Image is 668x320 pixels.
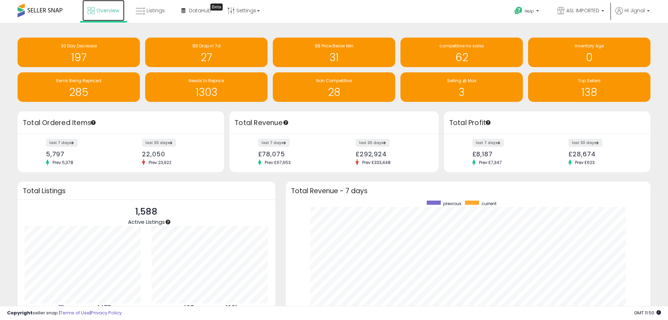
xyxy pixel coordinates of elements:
div: Tooltip anchor [90,119,96,126]
div: Tooltip anchor [210,4,223,11]
h1: 285 [21,86,136,98]
label: last 30 days [142,139,176,147]
i: Get Help [514,6,523,15]
label: last 30 days [356,139,390,147]
span: 30 Day Decrease [61,43,97,49]
span: DataHub [189,7,211,14]
a: Top Sellers 138 [528,72,650,102]
div: 5,797 [46,150,116,158]
span: Prev: 23,922 [145,159,175,165]
label: last 7 days [472,139,504,147]
span: previous [443,201,461,207]
span: BB Drop in 7d [193,43,221,49]
span: Prev: £7,347 [475,159,505,165]
div: £292,924 [356,150,426,158]
div: £78,075 [258,150,329,158]
h1: 62 [404,52,519,63]
a: Items Being Repriced 285 [18,72,140,102]
div: Tooltip anchor [283,119,289,126]
b: 111 [59,303,64,312]
label: last 7 days [258,139,290,147]
div: seller snap | | [7,310,122,316]
a: Terms of Use [60,309,90,316]
a: Help [509,1,546,23]
span: Help [525,8,534,14]
a: Non Competitive 28 [273,72,395,102]
h3: Total Listings [23,188,270,194]
label: last 30 days [568,139,602,147]
h3: Total Revenue - 7 days [291,188,645,194]
span: Selling @ Max [447,78,477,84]
p: 1,588 [128,205,165,218]
b: 1091 [226,303,237,312]
span: BB Price Below Min [315,43,353,49]
h1: 27 [149,52,264,63]
div: 22,050 [142,150,212,158]
span: ASL IMPORTED [566,7,599,14]
span: Prev: £623 [572,159,598,165]
span: Non Competitive [316,78,352,84]
a: Selling @ Max 3 [400,72,523,102]
span: Needs to Reprice [189,78,224,84]
span: Inventory Age [575,43,604,49]
span: Top Sellers [578,78,601,84]
span: competitive no sales [439,43,484,49]
span: Items Being Repriced [56,78,101,84]
h1: 3 [404,86,519,98]
h3: Total Revenue [235,118,433,128]
a: BB Drop in 7d 27 [145,38,268,67]
label: last 7 days [46,139,77,147]
div: Tooltip anchor [165,219,171,225]
span: Prev: 5,378 [49,159,77,165]
span: 2025-09-8 11:50 GMT [634,309,661,316]
h1: 0 [532,52,647,63]
a: 30 Day Decrease 197 [18,38,140,67]
span: Hi Jignal [625,7,645,14]
strong: Copyright [7,309,33,316]
b: 497 [182,303,194,312]
span: Active Listings [128,218,165,226]
h1: 1303 [149,86,264,98]
span: Overview [96,7,119,14]
div: £8,187 [472,150,542,158]
h3: Total Profit [449,118,645,128]
h1: 31 [276,52,392,63]
h1: 197 [21,52,136,63]
h3: Total Ordered Items [23,118,219,128]
a: competitive no sales 62 [400,38,523,67]
span: Prev: £333,448 [359,159,394,165]
a: Privacy Policy [91,309,122,316]
a: Hi Jignal [615,7,650,23]
span: Prev: £67,653 [261,159,294,165]
a: Inventory Age 0 [528,38,650,67]
h1: 138 [532,86,647,98]
span: current [481,201,497,207]
h1: 28 [276,86,392,98]
a: Needs to Reprice 1303 [145,72,268,102]
span: Listings [147,7,165,14]
div: £28,674 [568,150,638,158]
a: BB Price Below Min 31 [273,38,395,67]
div: Tooltip anchor [485,119,491,126]
b: 1477 [98,303,111,312]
